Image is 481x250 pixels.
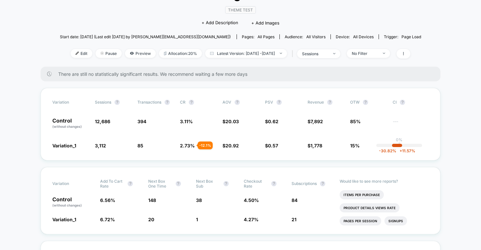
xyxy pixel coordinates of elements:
button: ? [115,100,120,105]
span: 6.56 % [100,197,115,203]
img: end [383,53,385,54]
span: 0.57 [268,143,278,148]
span: Subscriptions [292,181,317,186]
span: Variation [52,179,88,189]
span: Allocation: 20% [159,49,202,58]
span: 148 [148,197,156,203]
span: $ [223,119,239,124]
span: Page Load [401,34,421,39]
span: 2.73 % [180,143,195,148]
span: Pause [96,49,122,58]
span: all devices [353,34,374,39]
button: ? [327,100,332,105]
span: 1,778 [311,143,322,148]
span: | [290,49,297,58]
li: Pages Per Session [340,216,381,225]
span: Start date: [DATE] (Last edit [DATE] by [PERSON_NAME][EMAIL_ADDRESS][DOMAIN_NAME]) [60,34,231,39]
span: 20 [148,217,154,222]
span: Theme Test [225,6,256,14]
span: 4.27 % [244,217,258,222]
span: 84 [292,197,297,203]
span: + [400,148,402,153]
span: --- [393,120,429,129]
span: 20.92 [225,143,239,148]
p: Control [52,197,94,208]
span: $ [223,143,239,148]
button: ? [400,100,405,105]
span: Edit [71,49,92,58]
img: rebalance [164,52,167,55]
span: OTW [350,100,386,105]
span: 7,892 [311,119,323,124]
button: ? [320,181,325,186]
span: 38 [196,197,202,203]
span: CI [393,100,429,105]
div: - 12.1 % [198,142,213,149]
span: (without changes) [52,203,82,207]
span: Variation [52,100,88,105]
span: Next Box Sub [196,179,220,189]
p: | [399,142,400,147]
button: ? [176,181,181,186]
img: end [280,53,282,54]
li: Items Per Purchase [340,190,384,199]
div: Pages: [242,34,275,39]
span: $ [265,143,278,148]
span: Transactions [137,100,161,105]
span: 394 [137,119,146,124]
span: 12,686 [95,119,110,124]
p: Would like to see more reports? [340,179,429,184]
img: end [100,52,104,55]
div: sessions [302,51,328,56]
img: edit [76,52,79,55]
button: ? [271,181,276,186]
span: $ [308,119,323,124]
div: No Filter [352,51,378,56]
span: There are still no statistically significant results. We recommend waiting a few more days [58,71,427,77]
span: All Visitors [306,34,326,39]
span: Add To Cart Rate [100,179,124,189]
span: Next Box One Time [148,179,172,189]
span: 11.57 % [396,148,415,153]
span: 15% [350,143,360,148]
span: Preview [125,49,156,58]
span: Variation_1 [52,143,76,148]
img: calendar [210,52,214,55]
span: 1 [196,217,198,222]
span: 85% [350,119,361,124]
span: AOV [223,100,231,105]
span: Variation_1 [52,217,76,222]
span: Sessions [95,100,111,105]
span: -30.82 % [379,148,396,153]
li: Product Details Views Rate [340,203,400,212]
button: ? [189,100,194,105]
img: end [333,53,335,54]
span: + Add Images [251,20,279,25]
span: 20.03 [225,119,239,124]
p: Control [52,118,88,129]
button: ? [276,100,282,105]
span: all pages [258,34,275,39]
span: 3,112 [95,143,106,148]
div: Audience: [285,34,326,39]
li: Signups [384,216,407,225]
span: 3.11 % [180,119,193,124]
button: ? [363,100,368,105]
span: 6.72 % [100,217,115,222]
button: ? [235,100,240,105]
span: Revenue [308,100,324,105]
span: Device: [330,34,379,39]
button: ? [128,181,133,186]
span: 4.50 % [244,197,259,203]
span: 21 [292,217,296,222]
span: (without changes) [52,125,82,128]
div: Trigger: [384,34,421,39]
p: 0% [396,137,402,142]
span: Checkout Rate [244,179,268,189]
span: $ [308,143,322,148]
span: Latest Version: [DATE] - [DATE] [205,49,287,58]
span: CR [180,100,186,105]
button: ? [165,100,170,105]
span: PSV [265,100,273,105]
span: 0.62 [268,119,278,124]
